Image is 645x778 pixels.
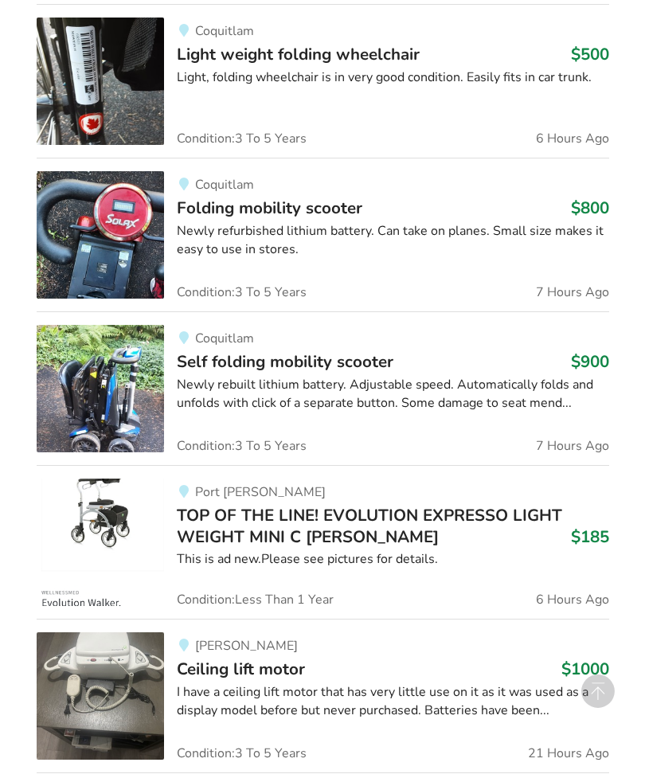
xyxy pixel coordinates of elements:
[177,683,609,720] div: I have a ceiling lift motor that has very little use on it as it was used as a display model befo...
[37,632,164,760] img: transfer aids-ceiling lift motor
[177,747,307,760] span: Condition: 3 To 5 Years
[177,504,562,547] span: TOP OF THE LINE! EVOLUTION EXPRESSO LIGHT WEIGHT MINI C [PERSON_NAME]
[177,350,393,373] span: Self folding mobility scooter
[528,747,609,760] span: 21 Hours Ago
[195,483,326,501] span: Port [PERSON_NAME]
[571,197,609,218] h3: $800
[195,22,254,40] span: Coquitlam
[177,376,609,412] div: Newly rebuilt lithium battery. Adjustable speed. Automatically folds and unfolds with click of a ...
[195,176,254,194] span: Coquitlam
[177,440,307,452] span: Condition: 3 To 5 Years
[37,325,164,452] img: mobility-self folding mobility scooter
[177,132,307,145] span: Condition: 3 To 5 Years
[37,18,164,145] img: mobility-light weight folding wheelchair
[571,526,609,547] h3: $185
[536,286,609,299] span: 7 Hours Ago
[37,619,609,772] a: transfer aids-ceiling lift motor [PERSON_NAME]Ceiling lift motor$1000I have a ceiling lift motor ...
[195,330,254,347] span: Coquitlam
[571,44,609,65] h3: $500
[177,658,305,680] span: Ceiling lift motor
[37,158,609,311] a: mobility-folding mobility scooterCoquitlamFolding mobility scooter$800Newly refurbished lithium b...
[177,222,609,259] div: Newly refurbished lithium battery. Can take on planes. Small size makes it easy to use in stores.
[177,68,609,87] div: Light, folding wheelchair is in very good condition. Easily fits in car trunk.
[37,4,609,158] a: mobility-light weight folding wheelchair CoquitlamLight weight folding wheelchair$500Light, foldi...
[536,440,609,452] span: 7 Hours Ago
[37,465,609,619] a: mobility-top of the line! evolution expresso light weight mini c walkerPort [PERSON_NAME]TOP OF T...
[195,637,298,655] span: [PERSON_NAME]
[536,132,609,145] span: 6 Hours Ago
[37,171,164,299] img: mobility-folding mobility scooter
[37,479,164,606] img: mobility-top of the line! evolution expresso light weight mini c walker
[177,593,334,606] span: Condition: Less Than 1 Year
[536,593,609,606] span: 6 Hours Ago
[177,197,362,219] span: Folding mobility scooter
[177,43,420,65] span: Light weight folding wheelchair
[37,311,609,465] a: mobility-self folding mobility scooter CoquitlamSelf folding mobility scooter$900Newly rebuilt li...
[561,659,609,679] h3: $1000
[571,351,609,372] h3: $900
[177,550,609,569] div: This is ad new.Please see pictures for details.
[177,286,307,299] span: Condition: 3 To 5 Years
